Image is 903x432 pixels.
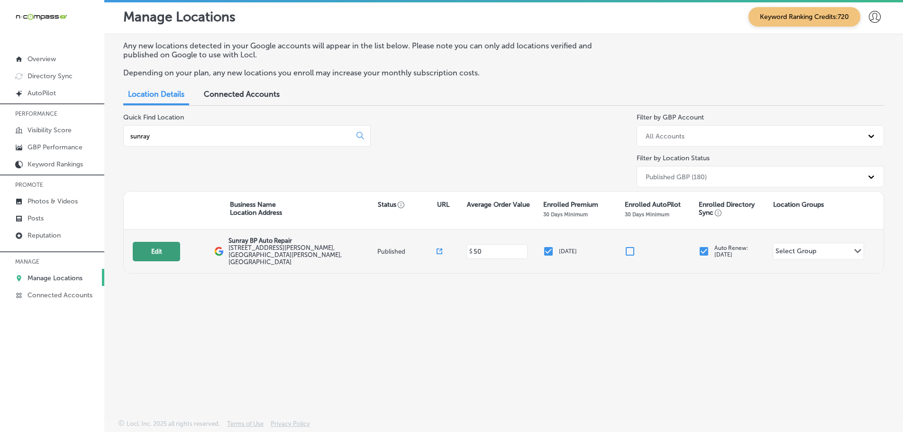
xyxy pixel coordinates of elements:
p: Average Order Value [467,201,530,209]
input: All Locations [129,132,349,140]
p: Manage Locations [27,274,82,282]
p: Auto Renew: [DATE] [714,245,748,258]
p: Photos & Videos [27,197,78,205]
a: Privacy Policy [271,420,310,432]
p: Any new locations detected in your Google accounts will appear in the list below. Please note you... [123,41,618,59]
p: Manage Locations [123,9,236,25]
p: 30 Days Minimum [543,211,588,218]
p: $ [469,248,473,255]
p: Sunray BP Auto Repair [228,237,374,244]
label: Filter by GBP Account [637,113,704,121]
p: [DATE] [559,248,577,255]
p: Depending on your plan, any new locations you enroll may increase your monthly subscription costs. [123,68,618,77]
p: Visibility Score [27,126,72,134]
div: Published GBP (180) [646,173,707,181]
label: [STREET_ADDRESS][PERSON_NAME] , [GEOGRAPHIC_DATA][PERSON_NAME], [GEOGRAPHIC_DATA] [228,244,374,266]
p: Connected Accounts [27,291,92,299]
p: Directory Sync [27,72,73,80]
p: Reputation [27,231,61,239]
div: Select Group [775,247,816,258]
p: GBP Performance [27,143,82,151]
span: Keyword Ranking Credits: 720 [748,7,860,27]
span: Connected Accounts [204,90,280,99]
p: Business Name Location Address [230,201,282,217]
img: logo [214,247,224,256]
p: Status [378,201,437,209]
p: Keyword Rankings [27,160,83,168]
p: Enrolled AutoPilot [625,201,681,209]
p: Posts [27,214,44,222]
p: Overview [27,55,56,63]
button: Edit [133,242,180,261]
p: Enrolled Premium [543,201,598,209]
p: Enrolled Directory Sync [699,201,768,217]
a: Terms of Use [227,420,264,432]
label: Filter by Location Status [637,154,710,162]
p: Locl, Inc. 2025 all rights reserved. [127,420,220,427]
p: URL [437,201,449,209]
label: Quick Find Location [123,113,184,121]
span: Location Details [128,90,184,99]
div: All Accounts [646,132,684,140]
p: Location Groups [773,201,824,209]
p: Published [377,248,437,255]
p: AutoPilot [27,89,56,97]
img: 660ab0bf-5cc7-4cb8-ba1c-48b5ae0f18e60NCTV_CLogo_TV_Black_-500x88.png [15,12,67,21]
p: 30 Days Minimum [625,211,669,218]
